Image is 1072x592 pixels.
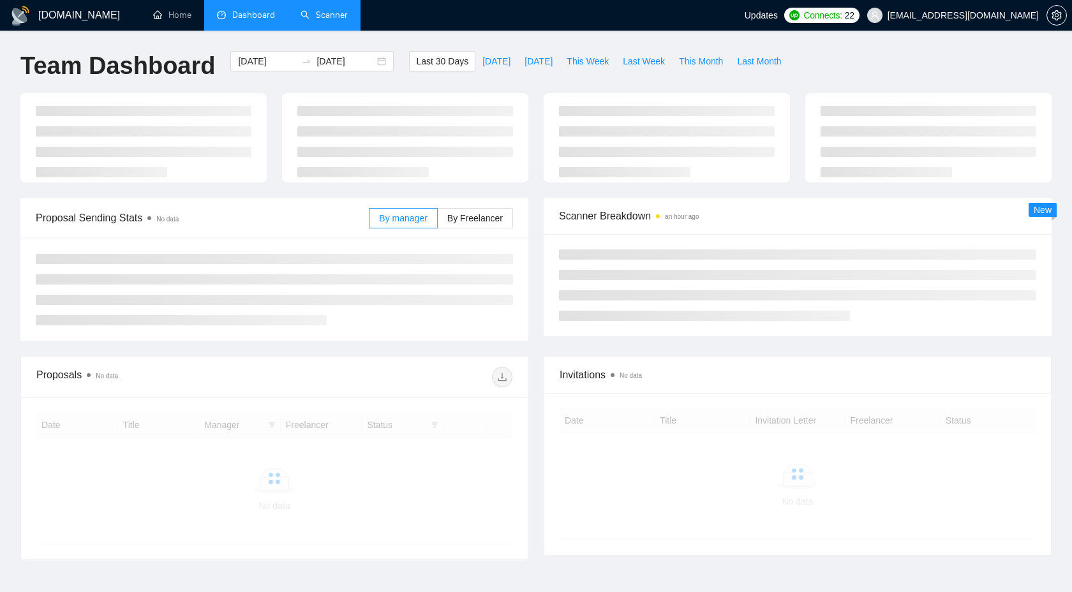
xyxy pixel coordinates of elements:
[482,54,510,68] span: [DATE]
[745,10,778,20] span: Updates
[475,51,517,71] button: [DATE]
[36,367,274,387] div: Proposals
[379,213,427,223] span: By manager
[803,8,842,22] span: Connects:
[560,367,1036,383] span: Invitations
[845,8,854,22] span: 22
[416,54,468,68] span: Last 30 Days
[153,10,191,20] a: homeHome
[156,216,179,223] span: No data
[525,54,553,68] span: [DATE]
[870,11,879,20] span: user
[20,51,215,81] h1: Team Dashboard
[517,51,560,71] button: [DATE]
[1046,5,1067,26] button: setting
[36,210,369,226] span: Proposal Sending Stats
[730,51,788,71] button: Last Month
[560,51,616,71] button: This Week
[217,10,226,19] span: dashboard
[789,10,800,20] img: upwork-logo.png
[301,10,348,20] a: searchScanner
[679,54,723,68] span: This Month
[665,213,699,220] time: an hour ago
[620,372,642,379] span: No data
[96,373,118,380] span: No data
[10,6,31,26] img: logo
[737,54,781,68] span: Last Month
[672,51,730,71] button: This Month
[301,56,311,66] span: to
[567,54,609,68] span: This Week
[301,56,311,66] span: swap-right
[1034,205,1052,215] span: New
[232,10,275,20] span: Dashboard
[1046,10,1067,20] a: setting
[447,213,503,223] span: By Freelancer
[623,54,665,68] span: Last Week
[616,51,672,71] button: Last Week
[238,54,296,68] input: Start date
[409,51,475,71] button: Last 30 Days
[316,54,375,68] input: End date
[559,208,1036,224] span: Scanner Breakdown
